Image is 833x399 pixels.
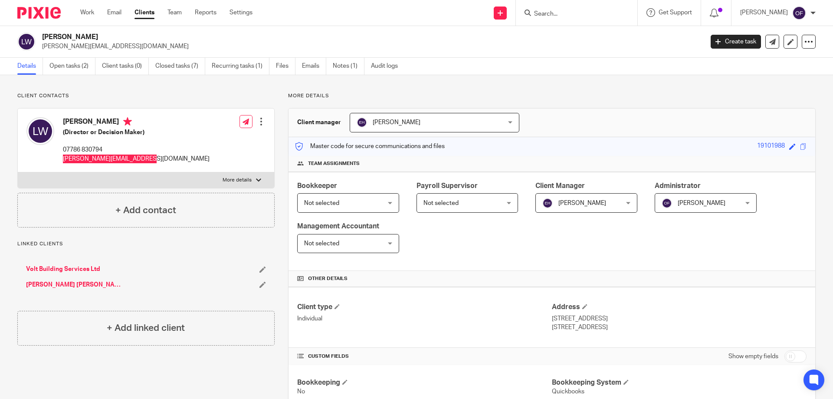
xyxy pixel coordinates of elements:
[740,8,788,17] p: [PERSON_NAME]
[297,223,379,230] span: Management Accountant
[302,58,326,75] a: Emails
[535,182,585,189] span: Client Manager
[297,378,552,387] h4: Bookkeeping
[297,314,552,323] p: Individual
[63,128,210,137] h5: (Director or Decision Maker)
[357,117,367,128] img: svg%3E
[552,389,584,395] span: Quickbooks
[297,118,341,127] h3: Client manager
[107,8,121,17] a: Email
[728,352,778,361] label: Show empty fields
[542,198,553,208] img: svg%3E
[134,8,154,17] a: Clients
[63,155,210,163] p: [PERSON_NAME][EMAIL_ADDRESS][DOMAIN_NAME]
[230,8,253,17] a: Settings
[308,160,360,167] span: Team assignments
[297,182,337,189] span: Bookkeeper
[533,10,611,18] input: Search
[655,182,701,189] span: Administrator
[297,389,305,395] span: No
[17,33,36,51] img: svg%3E
[63,145,210,154] p: 07786 830794
[552,378,807,387] h4: Bookkeeping System
[223,177,252,184] p: More details
[49,58,95,75] a: Open tasks (2)
[17,58,43,75] a: Details
[297,303,552,312] h4: Client type
[373,119,420,125] span: [PERSON_NAME]
[155,58,205,75] a: Closed tasks (7)
[711,35,761,49] a: Create task
[423,200,459,206] span: Not selected
[416,182,478,189] span: Payroll Supervisor
[212,58,269,75] a: Recurring tasks (1)
[678,200,725,206] span: [PERSON_NAME]
[333,58,364,75] a: Notes (1)
[115,204,176,217] h4: + Add contact
[659,10,692,16] span: Get Support
[17,241,275,247] p: Linked clients
[42,33,567,42] h2: [PERSON_NAME]
[552,323,807,332] p: [STREET_ADDRESS]
[80,8,94,17] a: Work
[195,8,216,17] a: Reports
[662,198,672,208] img: svg%3E
[17,7,61,19] img: Pixie
[26,280,122,289] a: [PERSON_NAME] [PERSON_NAME]
[107,321,185,335] h4: + Add linked client
[42,42,698,51] p: [PERSON_NAME][EMAIL_ADDRESS][DOMAIN_NAME]
[308,275,348,282] span: Other details
[371,58,404,75] a: Audit logs
[295,142,445,151] p: Master code for secure communications and files
[304,200,339,206] span: Not selected
[123,117,132,126] i: Primary
[297,353,552,360] h4: CUSTOM FIELDS
[288,92,816,99] p: More details
[26,265,100,274] a: Volt Building Services Ltd
[304,241,339,247] span: Not selected
[552,314,807,323] p: [STREET_ADDRESS]
[276,58,295,75] a: Files
[757,142,785,152] div: 19101988
[63,117,210,128] h4: [PERSON_NAME]
[552,303,807,312] h4: Address
[102,58,149,75] a: Client tasks (0)
[167,8,182,17] a: Team
[26,117,54,145] img: svg%3E
[792,6,806,20] img: svg%3E
[558,200,606,206] span: [PERSON_NAME]
[17,92,275,99] p: Client contacts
